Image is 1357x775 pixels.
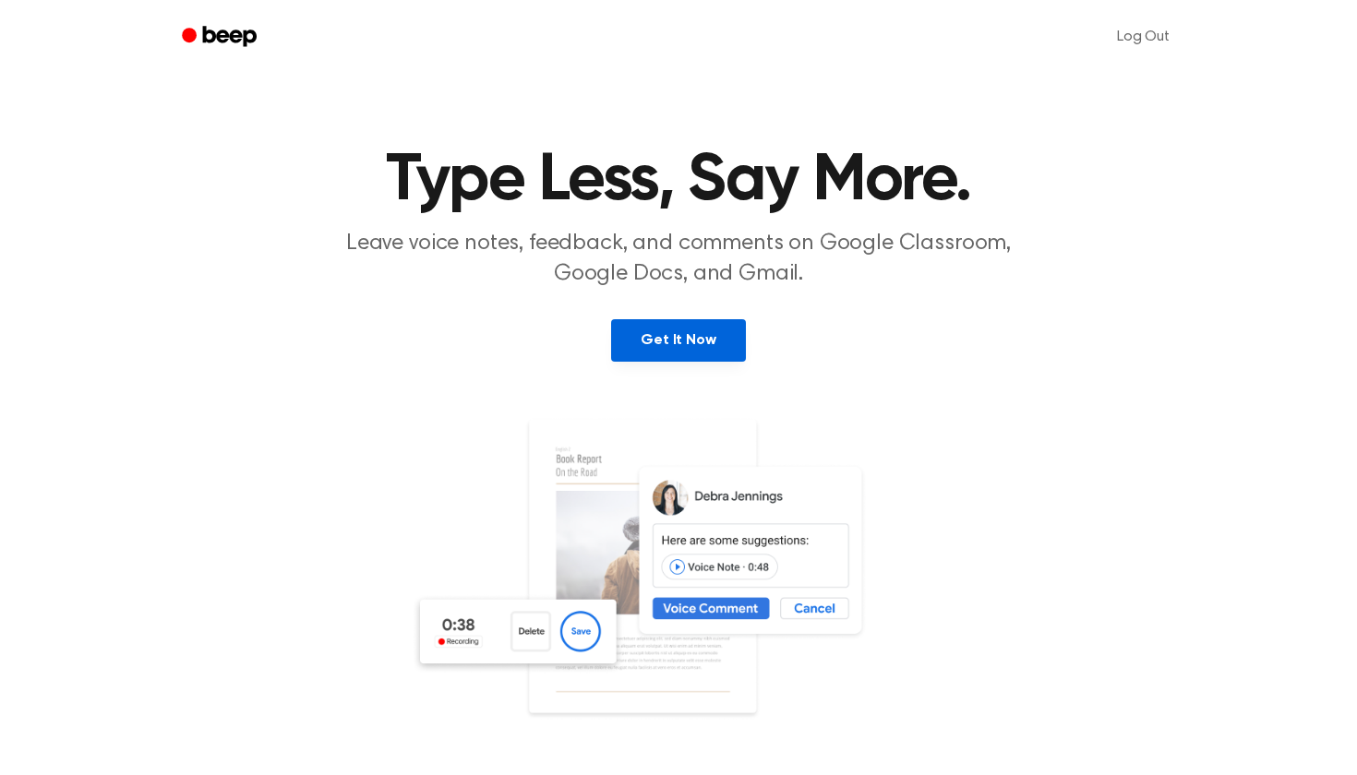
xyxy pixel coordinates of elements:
[206,148,1151,214] h1: Type Less, Say More.
[169,19,273,55] a: Beep
[611,319,745,362] a: Get It Now
[1099,15,1188,59] a: Log Out
[324,229,1033,290] p: Leave voice notes, feedback, and comments on Google Classroom, Google Docs, and Gmail.
[411,417,946,771] img: Voice Comments on Docs and Recording Widget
